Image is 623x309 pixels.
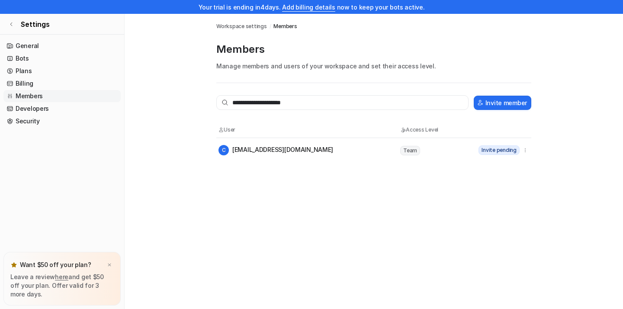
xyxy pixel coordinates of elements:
[400,127,406,132] img: Access Level
[218,127,224,132] img: User
[3,103,121,115] a: Developers
[216,61,531,71] p: Manage members and users of your workspace and set their access level.
[218,145,333,155] div: [EMAIL_ADDRESS][DOMAIN_NAME]
[55,273,68,280] a: here
[216,23,267,30] a: Workspace settings
[3,90,121,102] a: Members
[273,23,297,30] a: Members
[3,52,121,64] a: Bots
[21,19,50,29] span: Settings
[3,115,121,127] a: Security
[270,23,271,30] span: /
[20,261,91,269] p: Want $50 off your plan?
[282,3,335,11] a: Add billing details
[216,42,531,56] p: Members
[3,77,121,90] a: Billing
[400,146,420,155] span: Team
[474,96,531,110] button: Invite member
[10,261,17,268] img: star
[3,40,121,52] a: General
[400,126,478,134] th: Access Level
[478,145,520,155] span: Invite pending
[218,126,400,134] th: User
[10,273,114,299] p: Leave a review and get $50 off your plan. Offer valid for 3 more days.
[107,262,112,268] img: x
[3,65,121,77] a: Plans
[218,145,229,155] span: C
